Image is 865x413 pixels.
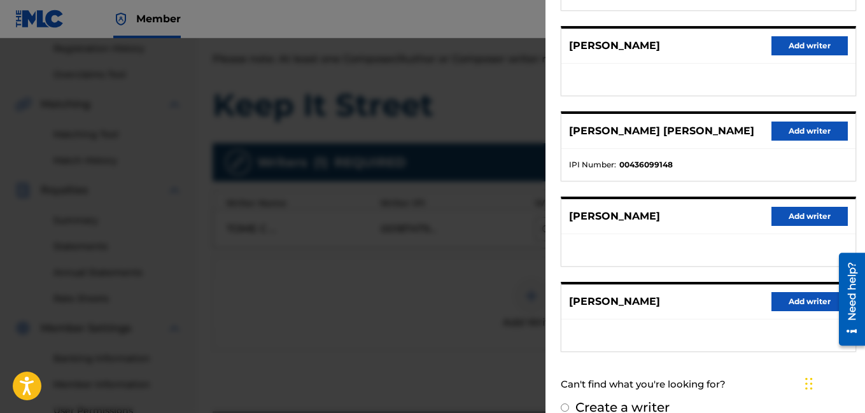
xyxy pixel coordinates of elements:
[569,123,754,139] p: [PERSON_NAME] [PERSON_NAME]
[569,38,660,53] p: [PERSON_NAME]
[805,365,813,403] div: Drag
[771,36,848,55] button: Add writer
[771,207,848,226] button: Add writer
[15,10,64,28] img: MLC Logo
[771,292,848,311] button: Add writer
[569,294,660,309] p: [PERSON_NAME]
[619,159,673,171] strong: 00436099148
[829,248,865,351] iframe: Resource Center
[113,11,129,27] img: Top Rightsholder
[569,159,616,171] span: IPI Number :
[561,371,856,398] div: Can't find what you're looking for?
[801,352,865,413] iframe: Chat Widget
[569,209,660,224] p: [PERSON_NAME]
[771,122,848,141] button: Add writer
[136,11,181,26] span: Member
